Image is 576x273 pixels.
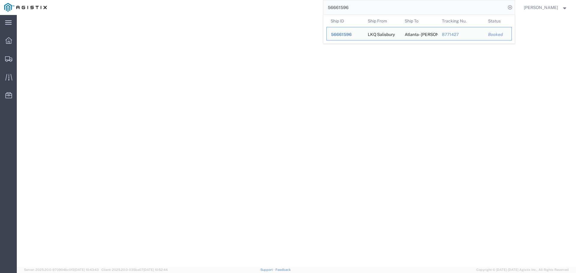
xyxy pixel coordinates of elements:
[101,268,168,272] span: Client: 2025.20.0-035ba07
[17,15,576,267] iframe: FS Legacy Container
[437,15,484,27] th: Tracking Nu.
[476,267,569,272] span: Copyright © [DATE]-[DATE] Agistix Inc., All Rights Reserved
[4,3,47,12] img: logo
[275,268,291,272] a: Feedback
[442,31,480,38] div: 8771427
[331,31,359,38] div: 56661596
[260,268,275,272] a: Support
[400,15,438,27] th: Ship To
[326,15,515,43] table: Search Results
[523,4,568,11] button: [PERSON_NAME]
[143,268,168,272] span: [DATE] 10:52:44
[24,268,99,272] span: Server: 2025.20.0-970904bc0f3
[74,268,99,272] span: [DATE] 10:43:43
[331,32,352,37] span: 56661596
[484,15,512,27] th: Status
[326,15,364,27] th: Ship ID
[405,27,433,40] div: Atlanta - Knopf - Boat Rock
[363,15,400,27] th: Ship From
[524,4,558,11] span: Douglas Harris
[367,27,394,40] div: LKQ Salisbury
[323,0,506,15] input: Search for shipment number, reference number
[488,31,507,38] div: Booked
